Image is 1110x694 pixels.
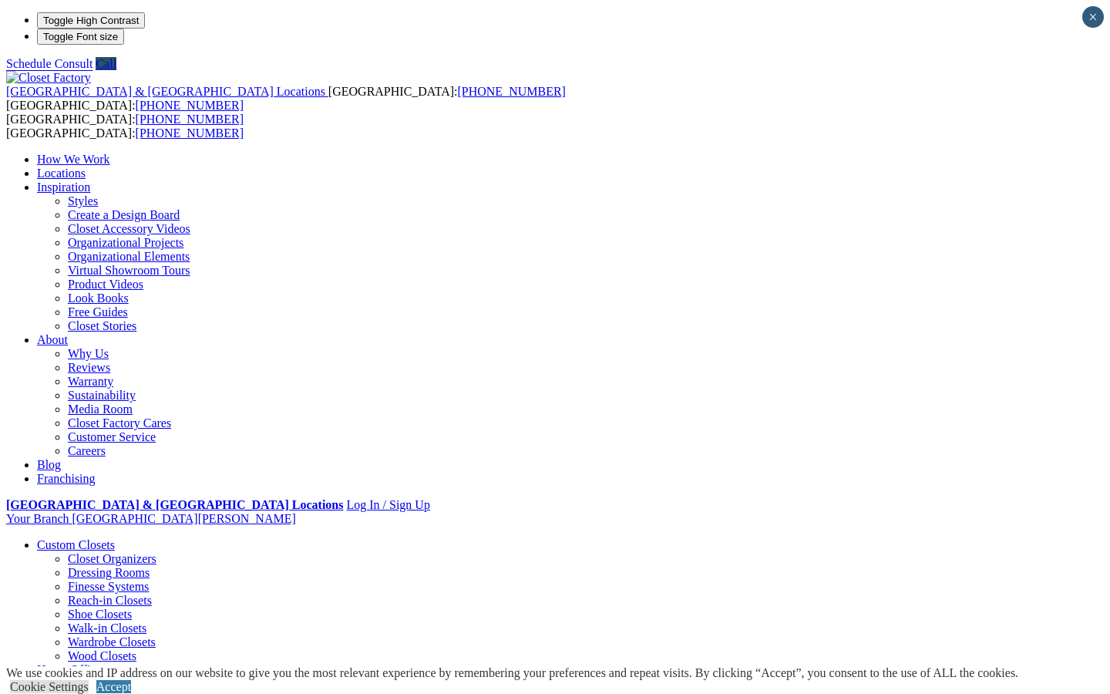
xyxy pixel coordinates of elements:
a: Blog [37,458,61,471]
a: Warranty [68,375,113,388]
a: About [37,333,68,346]
a: [GEOGRAPHIC_DATA] & [GEOGRAPHIC_DATA] Locations [6,498,343,511]
a: Free Guides [68,305,128,318]
a: Wardrobe Closets [68,635,156,649]
a: [PHONE_NUMBER] [136,113,244,126]
button: Toggle Font size [37,29,124,45]
a: Media Room [68,403,133,416]
span: [GEOGRAPHIC_DATA][PERSON_NAME] [72,512,295,525]
a: Call [96,57,116,70]
button: Toggle High Contrast [37,12,145,29]
a: Organizational Elements [68,250,190,263]
a: Closet Organizers [68,552,156,565]
a: Careers [68,444,106,457]
a: Schedule Consult [6,57,92,70]
a: [PHONE_NUMBER] [136,126,244,140]
span: [GEOGRAPHIC_DATA] & [GEOGRAPHIC_DATA] Locations [6,85,325,98]
a: [PHONE_NUMBER] [136,99,244,112]
img: Closet Factory [6,71,91,85]
a: Virtual Showroom Tours [68,264,190,277]
a: Closet Stories [68,319,136,332]
a: Inspiration [37,180,90,194]
a: Finesse Systems [68,580,149,593]
a: Your Branch [GEOGRAPHIC_DATA][PERSON_NAME] [6,512,296,525]
a: Look Books [68,291,129,305]
span: Toggle Font size [43,31,118,42]
a: Closet Accessory Videos [68,222,190,235]
a: Log In / Sign Up [346,498,429,511]
a: [GEOGRAPHIC_DATA] & [GEOGRAPHIC_DATA] Locations [6,85,328,98]
a: Dressing Rooms [68,566,150,579]
a: Home Office [37,663,102,676]
span: Your Branch [6,512,69,525]
a: Closet Factory Cares [68,416,171,430]
button: Close [1082,6,1104,28]
a: Sustainability [68,389,136,402]
span: Toggle High Contrast [43,15,139,26]
a: Styles [68,194,98,207]
a: Shoe Closets [68,608,132,621]
a: Reach-in Closets [68,594,152,607]
a: Franchising [37,472,96,485]
a: Customer Service [68,430,156,443]
a: Reviews [68,361,110,374]
a: Wood Closets [68,649,136,662]
a: Locations [37,167,86,180]
span: [GEOGRAPHIC_DATA]: [GEOGRAPHIC_DATA]: [6,85,566,112]
a: Why Us [68,347,109,360]
span: [GEOGRAPHIC_DATA]: [GEOGRAPHIC_DATA]: [6,113,244,140]
a: Walk-in Closets [68,622,146,635]
a: Custom Closets [37,538,115,551]
a: [PHONE_NUMBER] [457,85,565,98]
div: We use cookies and IP address on our website to give you the most relevant experience by remember... [6,666,1018,680]
a: Create a Design Board [68,208,180,221]
a: Accept [96,680,131,693]
a: How We Work [37,153,110,166]
a: Organizational Projects [68,236,183,249]
a: Product Videos [68,278,143,291]
a: Cookie Settings [10,680,89,693]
